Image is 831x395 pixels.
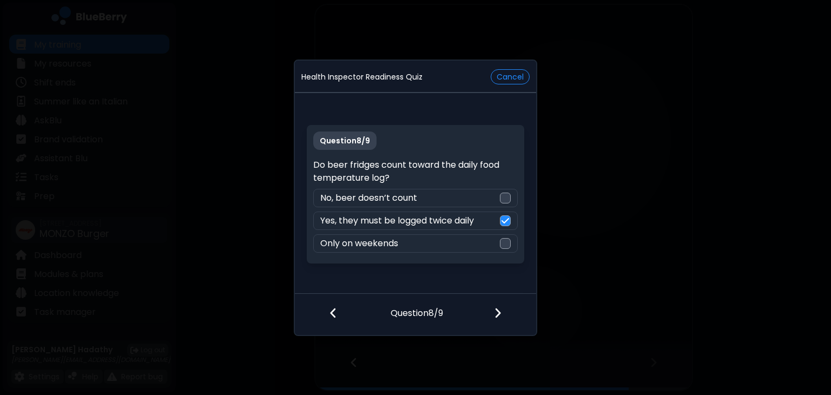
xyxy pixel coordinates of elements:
p: Question 8 / 9 [391,294,443,320]
p: Do beer fridges count toward the daily food temperature log? [313,159,517,185]
img: file icon [494,307,502,319]
p: Yes, they must be logged twice daily [320,214,474,227]
img: file icon [329,307,337,319]
p: Question 8 / 9 [313,131,377,150]
p: Health Inspector Readiness Quiz [301,72,423,82]
p: Only on weekends [320,237,398,250]
p: No, beer doesn’t count [320,192,417,205]
button: Cancel [491,69,530,84]
img: check [502,216,509,225]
